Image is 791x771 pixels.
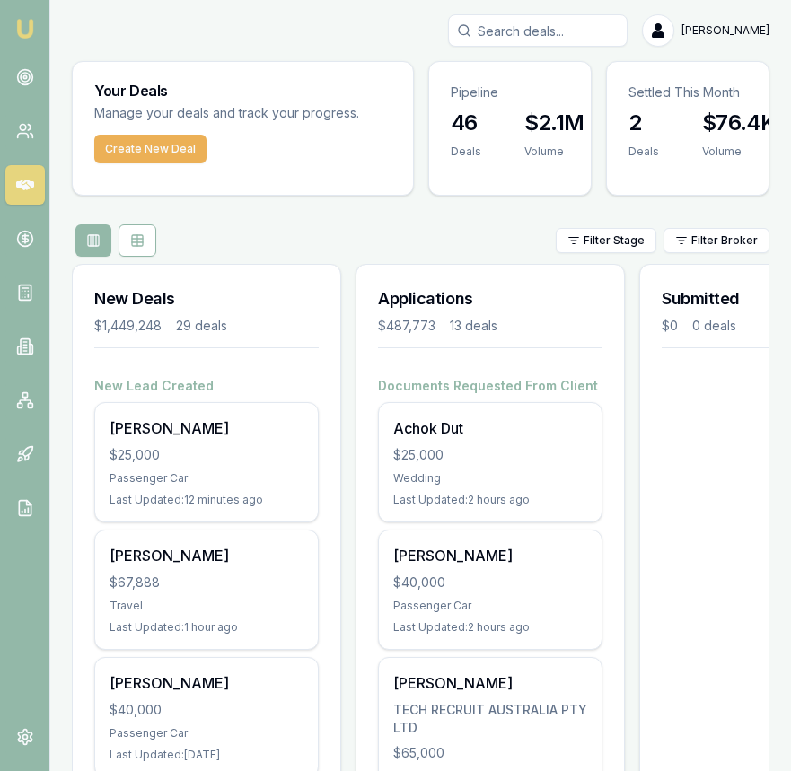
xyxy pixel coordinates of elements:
[393,701,587,737] div: TECH RECRUIT AUSTRALIA PTY LTD
[110,701,303,719] div: $40,000
[393,471,587,486] div: Wedding
[110,672,303,694] div: [PERSON_NAME]
[94,317,162,335] div: $1,449,248
[628,145,659,159] div: Deals
[393,417,587,439] div: Achok Dut
[94,377,319,395] h4: New Lead Created
[393,620,587,635] div: Last Updated: 2 hours ago
[110,446,303,464] div: $25,000
[378,286,602,311] h3: Applications
[393,599,587,613] div: Passenger Car
[176,317,227,335] div: 29 deals
[393,446,587,464] div: $25,000
[664,228,769,253] button: Filter Broker
[662,317,678,335] div: $0
[110,748,303,762] div: Last Updated: [DATE]
[393,545,587,566] div: [PERSON_NAME]
[451,83,569,101] p: Pipeline
[702,109,775,137] h3: $76.4K
[110,599,303,613] div: Travel
[393,744,587,762] div: $65,000
[448,14,628,47] input: Search deals
[584,233,645,248] span: Filter Stage
[628,83,747,101] p: Settled This Month
[14,18,36,39] img: emu-icon-u.png
[393,493,587,507] div: Last Updated: 2 hours ago
[451,109,481,137] h3: 46
[110,574,303,591] div: $67,888
[628,109,659,137] h3: 2
[110,545,303,566] div: [PERSON_NAME]
[94,103,391,124] p: Manage your deals and track your progress.
[110,726,303,740] div: Passenger Car
[692,317,736,335] div: 0 deals
[524,145,584,159] div: Volume
[378,317,435,335] div: $487,773
[451,145,481,159] div: Deals
[110,471,303,486] div: Passenger Car
[524,109,584,137] h3: $2.1M
[450,317,497,335] div: 13 deals
[556,228,656,253] button: Filter Stage
[110,417,303,439] div: [PERSON_NAME]
[393,672,587,694] div: [PERSON_NAME]
[691,233,758,248] span: Filter Broker
[681,23,769,38] span: [PERSON_NAME]
[393,574,587,591] div: $40,000
[110,493,303,507] div: Last Updated: 12 minutes ago
[378,377,602,395] h4: Documents Requested From Client
[702,145,775,159] div: Volume
[94,83,391,98] h3: Your Deals
[110,620,303,635] div: Last Updated: 1 hour ago
[94,286,319,311] h3: New Deals
[94,135,207,163] button: Create New Deal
